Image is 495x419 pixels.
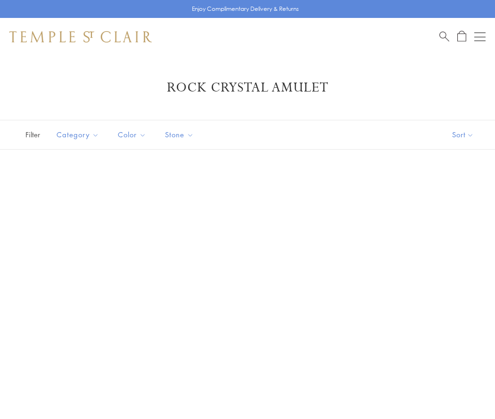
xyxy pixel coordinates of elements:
[158,124,201,145] button: Stone
[457,31,466,42] a: Open Shopping Bag
[439,31,449,42] a: Search
[113,129,153,141] span: Color
[192,4,299,14] p: Enjoy Complimentary Delivery & Returns
[431,120,495,149] button: Show sort by
[111,124,153,145] button: Color
[52,129,106,141] span: Category
[474,31,486,42] button: Open navigation
[49,124,106,145] button: Category
[24,79,471,96] h1: Rock Crystal Amulet
[9,31,152,42] img: Temple St. Clair
[160,129,201,141] span: Stone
